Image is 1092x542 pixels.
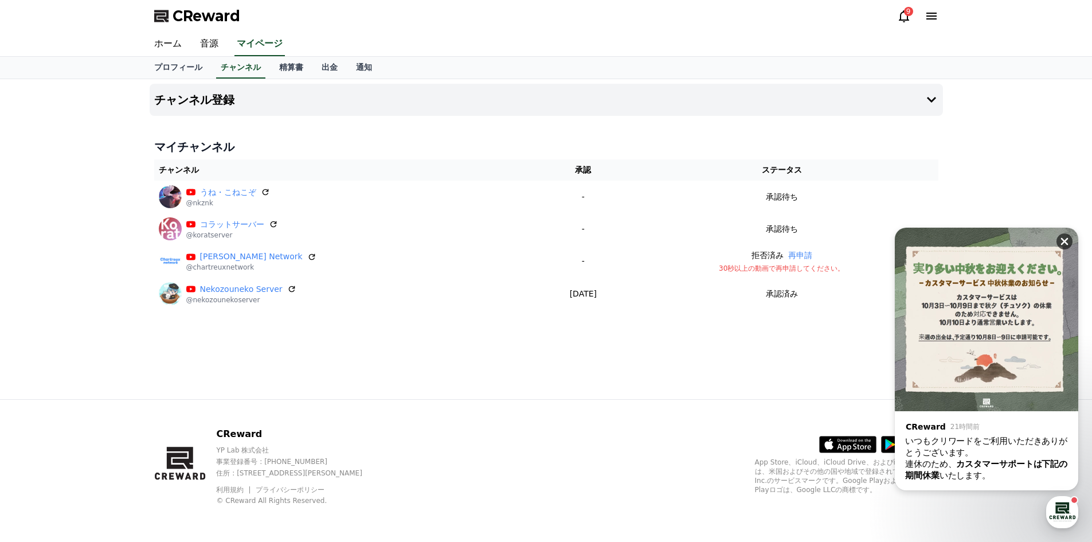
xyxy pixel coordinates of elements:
span: CReward [173,7,240,25]
p: CReward [216,427,382,441]
a: マイページ [234,32,285,56]
a: プライバシーポリシー [256,486,324,494]
button: 再申請 [788,249,812,262]
a: 利用規約 [216,486,252,494]
p: - [546,255,621,267]
h4: マイチャンネル [154,139,938,155]
a: うね・こねこぞ [200,186,256,198]
p: 承認待ち [766,191,798,203]
p: @nekozounekoserver [186,295,296,305]
span: 設定 [177,381,191,390]
a: チャンネル [216,57,265,79]
p: 事業登録番号 : [PHONE_NUMBER] [216,457,382,466]
p: App Store、iCloud、iCloud Drive、およびiTunes Storeは、米国およびその他の国や地域で登録されているApple Inc.のサービスマークです。Google P... [755,458,938,494]
p: [DATE] [546,288,621,300]
p: 承認済み [766,288,798,300]
p: @chartreuxnetwork [186,263,316,272]
a: [PERSON_NAME] Network [200,251,303,263]
div: 9 [904,7,913,16]
img: Nekozouneko Server [159,282,182,305]
th: 承認 [541,159,625,181]
p: © CReward All Rights Reserved. [216,496,382,505]
a: 設定 [148,364,220,392]
p: YP Lab 株式会社 [216,446,382,455]
a: ホーム [145,32,191,56]
p: - [546,191,621,203]
p: @koratserver [186,231,278,240]
p: @nkznk [186,198,270,208]
p: 住所 : [STREET_ADDRESS][PERSON_NAME] [216,469,382,478]
a: コラットサーバー [200,219,264,231]
a: ホーム [3,364,76,392]
th: ステータス [625,159,938,181]
p: 拒否済み [752,249,784,262]
p: - [546,223,621,235]
a: 出金 [312,57,347,79]
img: コラットサーバー [159,217,182,240]
a: Nekozouneko Server [200,283,283,295]
a: 音源 [191,32,228,56]
button: チャンネル登録 [150,84,943,116]
a: プロフィール [145,57,212,79]
p: 30秒以上の動画で再申請してください。 [630,264,934,273]
img: Chartreux Network [159,250,182,273]
img: うね・こねこぞ [159,185,182,208]
span: チャット [98,381,126,391]
h4: チャンネル登録 [154,93,234,106]
p: 承認待ち [766,223,798,235]
a: 通知 [347,57,381,79]
th: チャンネル [154,159,541,181]
a: チャット [76,364,148,392]
a: CReward [154,7,240,25]
a: 精算書 [270,57,312,79]
a: 9 [897,9,911,23]
span: ホーム [29,381,50,390]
